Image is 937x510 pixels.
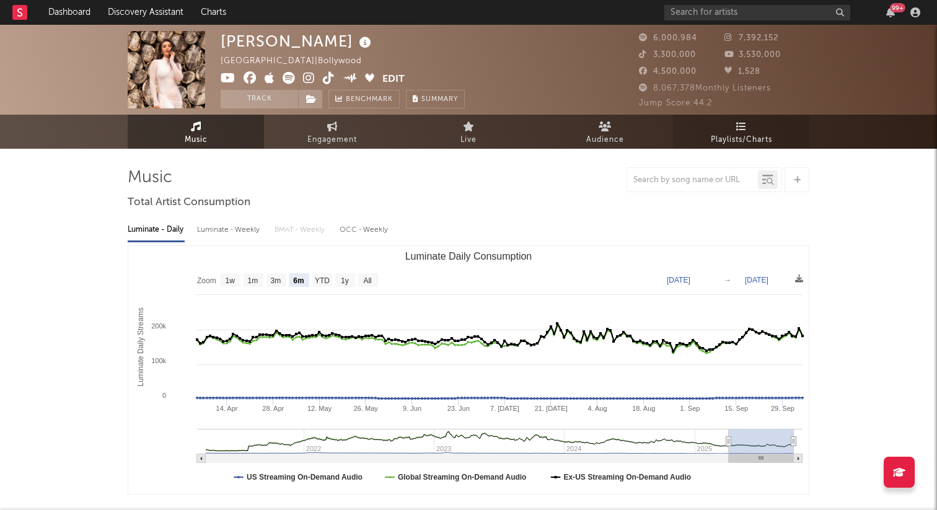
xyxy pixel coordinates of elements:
[221,54,376,69] div: [GEOGRAPHIC_DATA] | Bollywood
[128,246,809,494] svg: Luminate Daily Consumption
[711,133,772,147] span: Playlists/Charts
[490,405,519,412] text: 7. [DATE]
[667,276,690,284] text: [DATE]
[405,251,532,262] text: Luminate Daily Consumption
[771,405,794,412] text: 29. Sep
[341,276,349,285] text: 1y
[162,392,166,399] text: 0
[724,51,781,59] span: 3,530,000
[197,276,216,285] text: Zoom
[248,276,258,285] text: 1m
[639,84,771,92] span: 8,067,378 Monthly Listeners
[564,473,692,481] text: Ex-US Streaming On-Demand Audio
[307,133,357,147] span: Engagement
[627,175,758,185] input: Search by song name or URL
[216,405,238,412] text: 14. Apr
[664,5,850,20] input: Search for artists
[136,307,145,386] text: Luminate Daily Streams
[128,195,250,210] span: Total Artist Consumption
[680,405,700,412] text: 1. Sep
[447,405,470,412] text: 23. Jun
[724,276,731,284] text: →
[639,34,697,42] span: 6,000,984
[307,405,332,412] text: 12. May
[363,276,371,285] text: All
[724,34,778,42] span: 7,392,152
[328,90,400,108] a: Benchmark
[226,276,235,285] text: 1w
[406,90,465,108] button: Summary
[128,115,264,149] a: Music
[586,133,624,147] span: Audience
[886,7,895,17] button: 99+
[639,68,697,76] span: 4,500,000
[535,405,568,412] text: 21. [DATE]
[315,276,330,285] text: YTD
[151,357,166,364] text: 100k
[632,405,655,412] text: 18. Aug
[673,115,809,149] a: Playlists/Charts
[354,405,379,412] text: 26. May
[421,96,458,103] span: Summary
[264,115,400,149] a: Engagement
[639,51,696,59] span: 3,300,000
[197,219,262,240] div: Luminate - Weekly
[271,276,281,285] text: 3m
[745,276,768,284] text: [DATE]
[340,219,389,240] div: OCC - Weekly
[400,115,537,149] a: Live
[587,405,607,412] text: 4. Aug
[293,276,304,285] text: 6m
[221,90,298,108] button: Track
[382,72,405,87] button: Edit
[221,31,374,51] div: [PERSON_NAME]
[346,92,393,107] span: Benchmark
[460,133,477,147] span: Live
[724,68,760,76] span: 1,528
[247,473,363,481] text: US Streaming On-Demand Audio
[537,115,673,149] a: Audience
[724,405,748,412] text: 15. Sep
[151,322,166,330] text: 200k
[403,405,421,412] text: 9. Jun
[398,473,527,481] text: Global Streaming On-Demand Audio
[128,219,185,240] div: Luminate - Daily
[262,405,284,412] text: 28. Apr
[890,3,905,12] div: 99 +
[185,133,208,147] span: Music
[639,99,712,107] span: Jump Score: 44.2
